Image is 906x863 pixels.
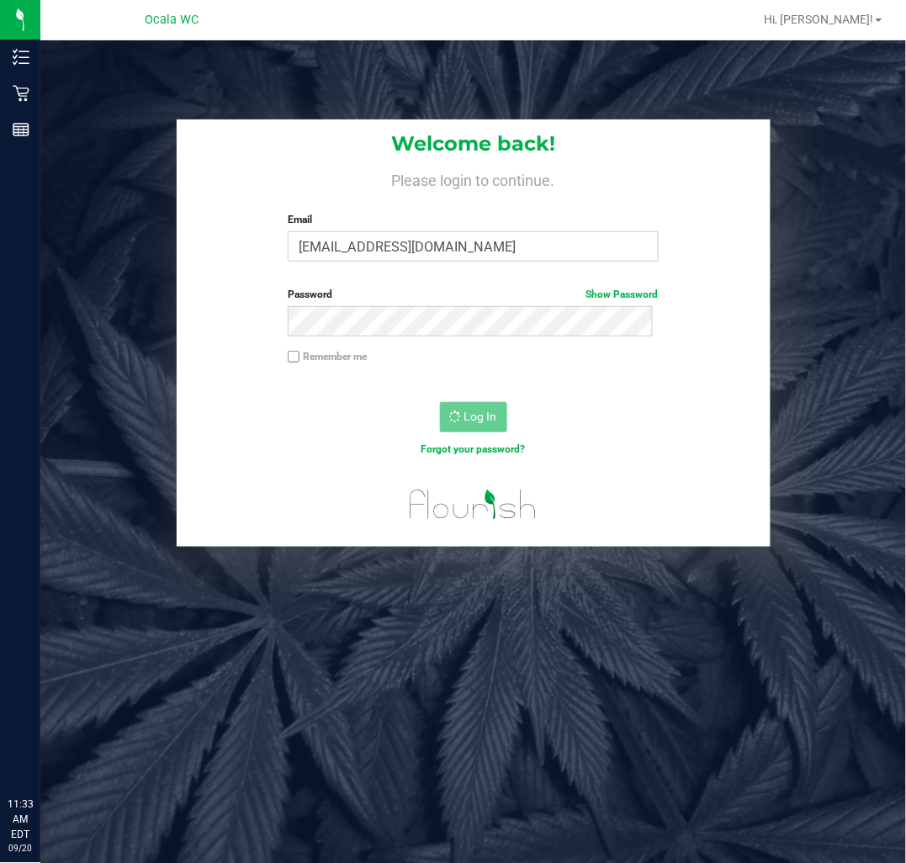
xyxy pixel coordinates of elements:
inline-svg: Reports [13,121,29,138]
span: Log In [464,410,497,423]
h1: Welcome back! [177,133,771,155]
button: Log In [440,402,507,432]
label: Remember me [288,349,367,364]
input: Remember me [288,351,299,363]
img: flourish_logo.svg [399,474,548,535]
span: Hi, [PERSON_NAME]! [765,13,874,26]
h4: Please login to continue. [177,168,771,188]
inline-svg: Retail [13,85,29,102]
a: Forgot your password? [421,443,525,455]
p: 11:33 AM EDT [8,797,33,843]
label: Email [288,212,659,227]
p: 09/20 [8,843,33,855]
inline-svg: Inventory [13,49,29,66]
a: Show Password [586,289,659,300]
span: Password [288,289,332,300]
span: Ocala WC [145,13,199,27]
